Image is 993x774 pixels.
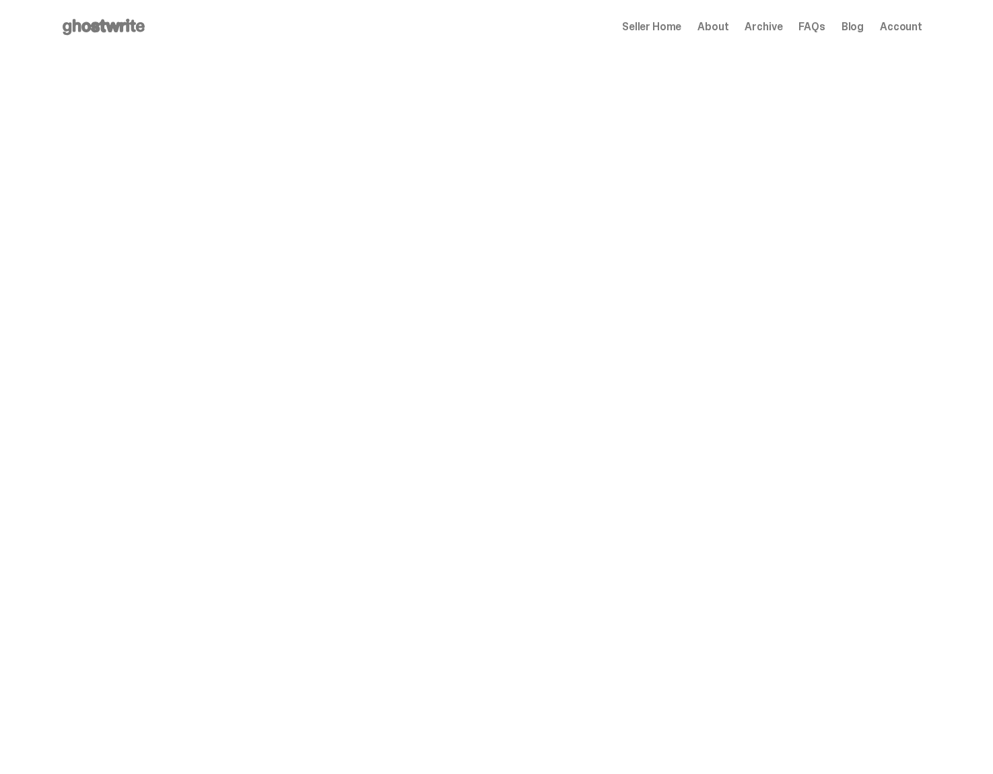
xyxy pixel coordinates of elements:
[745,22,782,32] a: Archive
[697,22,728,32] a: About
[798,22,825,32] a: FAQs
[880,22,922,32] a: Account
[622,22,681,32] a: Seller Home
[842,22,864,32] a: Blog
